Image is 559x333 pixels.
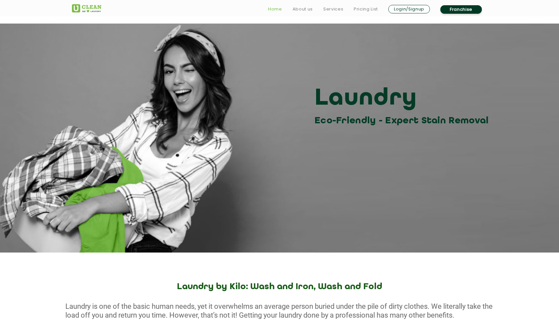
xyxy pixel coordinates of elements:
[314,84,492,114] h3: Laundry
[440,5,482,14] a: Franchise
[293,5,313,13] a: About us
[354,5,378,13] a: Pricing List
[314,114,492,128] h3: Eco-Friendly - Expert Stain Removal
[323,5,343,13] a: Services
[388,5,430,13] a: Login/Signup
[72,4,101,12] img: UClean Laundry and Dry Cleaning
[268,5,282,13] a: Home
